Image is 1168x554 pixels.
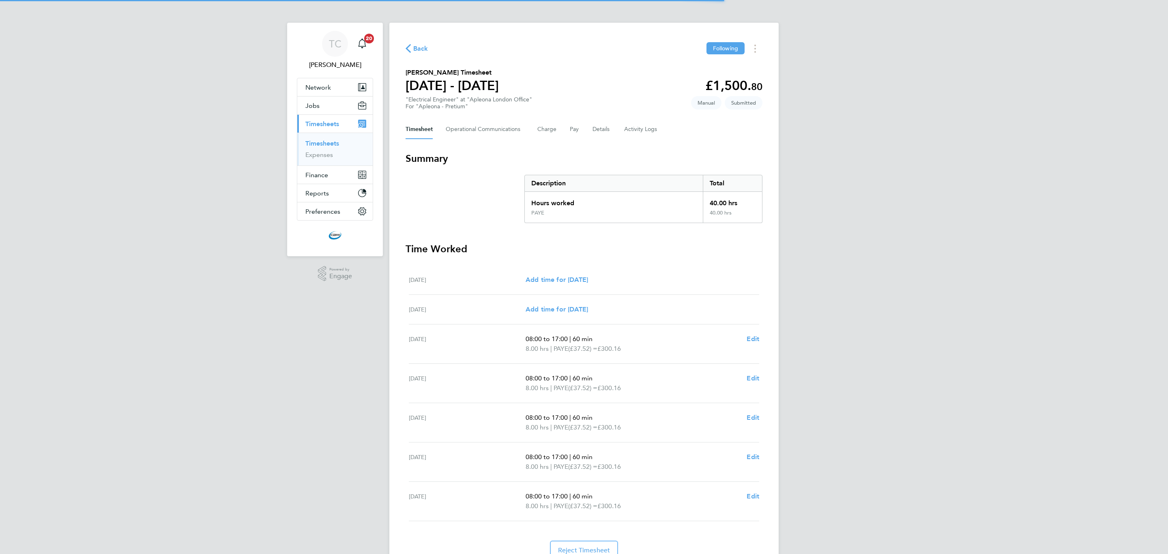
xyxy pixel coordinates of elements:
span: 08:00 to 17:00 [526,453,568,461]
h3: Summary [406,152,762,165]
span: This timesheet is Submitted. [725,96,762,110]
nav: Main navigation [287,23,383,256]
span: Edit [747,414,759,421]
span: | [550,502,552,510]
a: Edit [747,374,759,383]
a: Edit [747,452,759,462]
span: | [550,423,552,431]
div: 40.00 hrs [703,192,762,210]
div: [DATE] [409,492,526,511]
span: Edit [747,453,759,461]
button: Following [706,42,745,54]
span: Tom Cheek [297,60,373,70]
span: Add time for [DATE] [526,305,588,313]
h3: Time Worked [406,243,762,256]
span: | [569,374,571,382]
span: 8.00 hrs [526,463,549,470]
span: | [550,345,552,352]
span: (£37.52) = [568,463,597,470]
span: 08:00 to 17:00 [526,374,568,382]
button: Pay [570,120,580,139]
button: Details [593,120,611,139]
span: £300.16 [597,502,621,510]
span: (£37.52) = [568,384,597,392]
span: Jobs [305,102,320,110]
div: For "Apleona - Pretium" [406,103,532,110]
span: Finance [305,171,328,179]
div: Description [525,175,703,191]
a: Timesheets [305,140,339,147]
button: Charge [537,120,557,139]
span: Network [305,84,331,91]
span: PAYE [554,383,568,393]
img: cbwstaffingsolutions-logo-retina.png [328,229,341,242]
div: Timesheets [297,133,373,165]
div: [DATE] [409,275,526,285]
span: (£37.52) = [568,502,597,510]
span: PAYE [554,423,568,432]
button: Network [297,78,373,96]
span: Preferences [305,208,340,215]
span: 60 min [573,374,593,382]
a: Powered byEngage [318,266,352,281]
span: £300.16 [597,423,621,431]
a: Edit [747,334,759,344]
h2: [PERSON_NAME] Timesheet [406,68,499,77]
div: Hours worked [525,192,703,210]
a: Add time for [DATE] [526,305,588,314]
span: 60 min [573,414,593,421]
div: [DATE] [409,452,526,472]
span: 80 [751,81,762,92]
span: Following [713,45,738,52]
button: Reports [297,184,373,202]
span: (£37.52) = [568,345,597,352]
button: Activity Logs [624,120,658,139]
span: | [550,463,552,470]
a: Edit [747,492,759,501]
h1: [DATE] - [DATE] [406,77,499,94]
span: Powered by [329,266,352,273]
span: Edit [747,335,759,343]
span: This timesheet was manually created. [691,96,721,110]
div: Total [703,175,762,191]
span: 08:00 to 17:00 [526,414,568,421]
div: [DATE] [409,374,526,393]
span: £300.16 [597,463,621,470]
span: Edit [747,492,759,500]
span: 8.00 hrs [526,384,549,392]
span: 8.00 hrs [526,345,549,352]
span: Add time for [DATE] [526,276,588,283]
span: 8.00 hrs [526,502,549,510]
div: 40.00 hrs [703,210,762,223]
div: Summary [524,175,762,223]
span: 08:00 to 17:00 [526,492,568,500]
span: Engage [329,273,352,280]
span: | [569,335,571,343]
div: [DATE] [409,305,526,314]
button: Finance [297,166,373,184]
span: 60 min [573,453,593,461]
a: TC[PERSON_NAME] [297,31,373,70]
span: TC [329,39,341,49]
span: £300.16 [597,384,621,392]
span: 60 min [573,492,593,500]
div: [DATE] [409,413,526,432]
button: Timesheets [297,115,373,133]
span: | [569,492,571,500]
a: Edit [747,413,759,423]
div: "Electrical Engineer" at "Apleona London Office" [406,96,532,110]
span: PAYE [554,344,568,354]
span: Timesheets [305,120,339,128]
div: PAYE [531,210,544,216]
span: 08:00 to 17:00 [526,335,568,343]
a: 20 [354,31,370,57]
span: | [569,414,571,421]
button: Timesheet [406,120,433,139]
span: 60 min [573,335,593,343]
span: Reports [305,189,329,197]
span: Back [413,44,428,54]
span: £300.16 [597,345,621,352]
span: 20 [364,34,374,43]
a: Add time for [DATE] [526,275,588,285]
button: Preferences [297,202,373,220]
